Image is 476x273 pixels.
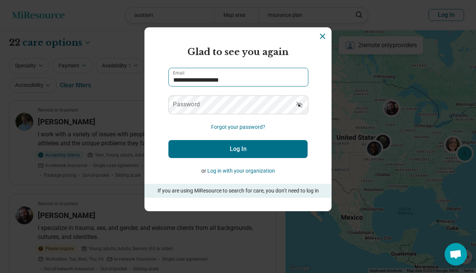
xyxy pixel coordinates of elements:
[291,95,308,113] button: Show password
[207,167,275,175] button: Log in with your organization
[168,140,308,158] button: Log In
[168,45,308,59] h2: Glad to see you again
[144,27,332,211] section: Login Dialog
[173,71,184,75] label: Email
[318,32,327,41] button: Dismiss
[155,187,321,195] p: If you are using MiResource to search for care, you don’t need to log in
[168,167,308,175] p: or
[211,123,265,131] button: Forgot your password?
[173,101,200,107] label: Password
